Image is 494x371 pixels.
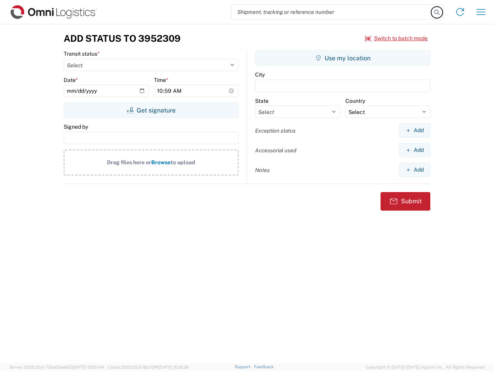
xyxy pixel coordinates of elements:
[64,102,239,118] button: Get signature
[64,33,181,44] h3: Add Status to 3952309
[255,167,270,174] label: Notes
[399,123,430,138] button: Add
[365,32,428,45] button: Switch to batch mode
[108,365,189,369] span: Client: 2025.20.0-8b113f4
[64,50,100,57] label: Transit status
[255,50,430,66] button: Use my location
[73,365,104,369] span: [DATE] 09:51:04
[9,365,104,369] span: Server: 2025.20.0-710e05ee653
[381,192,430,211] button: Submit
[254,364,274,369] a: Feedback
[255,97,269,104] label: State
[345,97,365,104] label: Country
[399,163,430,177] button: Add
[154,77,168,83] label: Time
[255,147,296,154] label: Accessorial used
[159,365,189,369] span: [DATE] 10:16:38
[64,77,78,83] label: Date
[399,143,430,157] button: Add
[64,123,88,130] label: Signed by
[366,364,485,371] span: Copyright © [DATE]-[DATE] Agistix Inc., All Rights Reserved
[151,159,171,165] span: Browse
[255,71,265,78] label: City
[107,159,151,165] span: Drag files here or
[255,127,296,134] label: Exception status
[232,5,431,19] input: Shipment, tracking or reference number
[235,364,254,369] a: Support
[171,159,195,165] span: to upload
